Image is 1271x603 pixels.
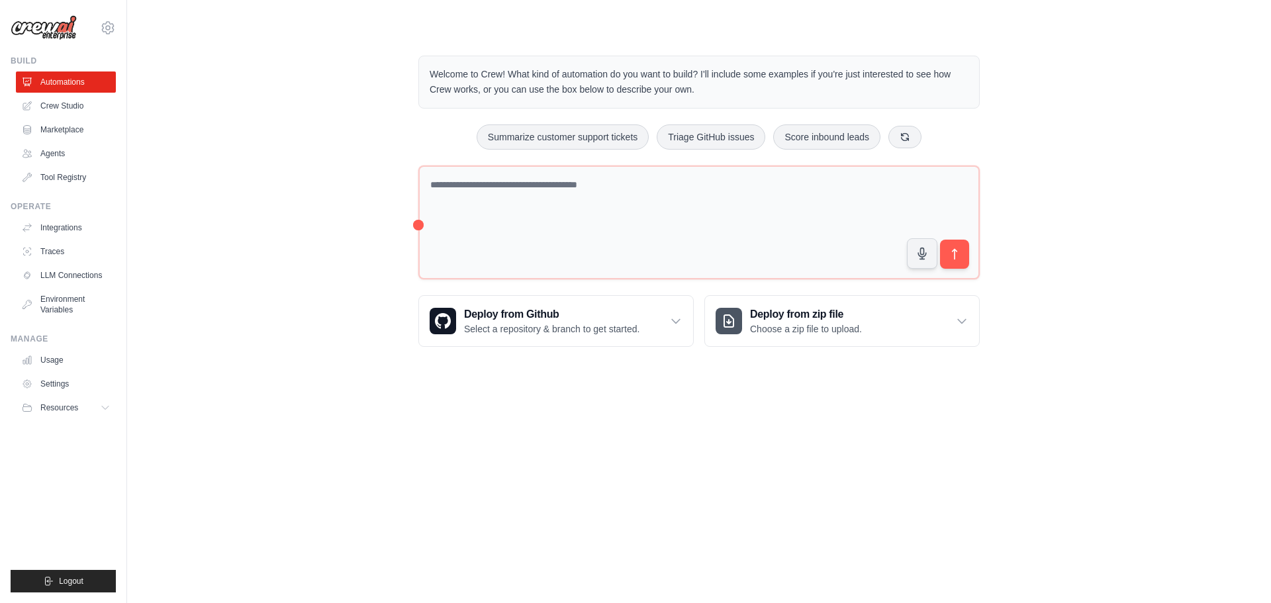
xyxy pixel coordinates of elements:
span: Logout [59,576,83,586]
p: Welcome to Crew! What kind of automation do you want to build? I'll include some examples if you'... [430,67,968,97]
a: Agents [16,143,116,164]
button: Resources [16,397,116,418]
a: Marketplace [16,119,116,140]
a: Crew Studio [16,95,116,116]
button: Summarize customer support tickets [477,124,649,150]
img: Logo [11,15,77,40]
div: Operate [11,201,116,212]
h3: Deploy from Github [464,306,639,322]
a: Usage [16,349,116,371]
a: Environment Variables [16,289,116,320]
p: Select a repository & branch to get started. [464,322,639,336]
p: Choose a zip file to upload. [750,322,862,336]
div: Manage [11,334,116,344]
span: Resources [40,402,78,413]
h3: Deploy from zip file [750,306,862,322]
a: LLM Connections [16,265,116,286]
button: Triage GitHub issues [657,124,765,150]
a: Traces [16,241,116,262]
a: Automations [16,71,116,93]
a: Tool Registry [16,167,116,188]
div: Build [11,56,116,66]
a: Integrations [16,217,116,238]
button: Score inbound leads [773,124,880,150]
a: Settings [16,373,116,394]
button: Logout [11,570,116,592]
